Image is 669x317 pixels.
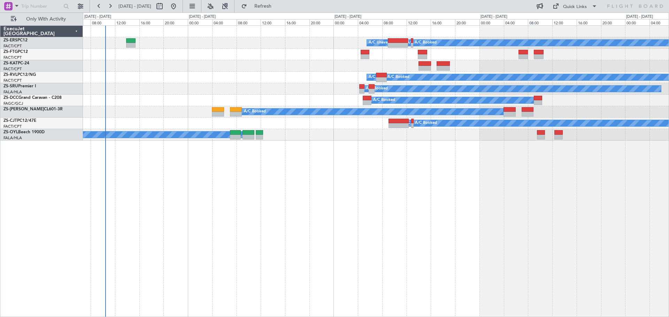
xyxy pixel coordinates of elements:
div: A/C Booked [387,72,409,82]
a: ZS-SRUPremier I [3,84,36,88]
div: 04:00 [504,19,528,25]
a: ZS-RVLPC12/NG [3,73,36,77]
div: 12:00 [552,19,577,25]
div: A/C Booked [415,118,437,128]
div: Quick Links [563,3,587,10]
a: FACT/CPT [3,124,22,129]
div: 20:00 [163,19,188,25]
span: ZS-DCC [3,96,18,100]
a: FACT/CPT [3,55,22,60]
a: ZS-[PERSON_NAME]CL601-3R [3,107,63,111]
div: [DATE] - [DATE] [480,14,507,20]
a: ZS-CJTPC12/47E [3,119,36,123]
a: FALA/HLA [3,89,22,95]
button: Refresh [238,1,280,12]
div: 00:00 [625,19,649,25]
span: ZS-ERS [3,38,17,42]
div: 08:00 [91,19,115,25]
div: A/C Booked [373,95,395,105]
span: Refresh [248,4,278,9]
span: ZS-[PERSON_NAME] [3,107,44,111]
button: Only With Activity [8,14,76,25]
a: FACT/CPT [3,78,22,83]
div: 00:00 [188,19,212,25]
span: ZS-SRU [3,84,18,88]
div: 20:00 [309,19,334,25]
a: ZS-KATPC-24 [3,61,29,65]
a: FACT/CPT [3,66,22,72]
button: Quick Links [549,1,601,12]
a: ZS-FTGPC12 [3,50,28,54]
div: A/C Booked [366,84,388,94]
span: Only With Activity [18,17,74,22]
div: 20:00 [455,19,479,25]
div: 00:00 [479,19,504,25]
input: Trip Number [21,1,61,11]
a: ZS-OYLBeech 1900D [3,130,45,134]
a: FAGC/GCJ [3,101,23,106]
div: 16:00 [431,19,455,25]
div: A/C Booked [244,106,266,117]
div: A/C Booked [415,38,437,48]
div: 08:00 [528,19,552,25]
span: ZS-FTG [3,50,18,54]
span: ZS-OYL [3,130,18,134]
div: 12:00 [261,19,285,25]
div: 16:00 [285,19,309,25]
div: A/C Unavailable [369,72,398,82]
a: ZS-DCCGrand Caravan - C208 [3,96,62,100]
a: FALA/HLA [3,135,22,141]
span: ZS-KAT [3,61,18,65]
span: ZS-RVL [3,73,17,77]
div: 16:00 [577,19,601,25]
div: 08:00 [382,19,407,25]
div: 04:00 [358,19,382,25]
span: [DATE] - [DATE] [118,3,151,9]
div: 00:00 [333,19,358,25]
div: [DATE] - [DATE] [189,14,216,20]
div: 04:00 [212,19,237,25]
div: [DATE] - [DATE] [626,14,653,20]
div: 12:00 [115,19,139,25]
span: ZS-CJT [3,119,17,123]
div: 12:00 [407,19,431,25]
div: [DATE] - [DATE] [334,14,361,20]
div: 16:00 [139,19,164,25]
div: 20:00 [601,19,625,25]
a: FACT/CPT [3,43,22,49]
a: ZS-ERSPC12 [3,38,28,42]
div: 08:00 [237,19,261,25]
div: [DATE] - [DATE] [84,14,111,20]
div: A/C Unavailable [369,38,398,48]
